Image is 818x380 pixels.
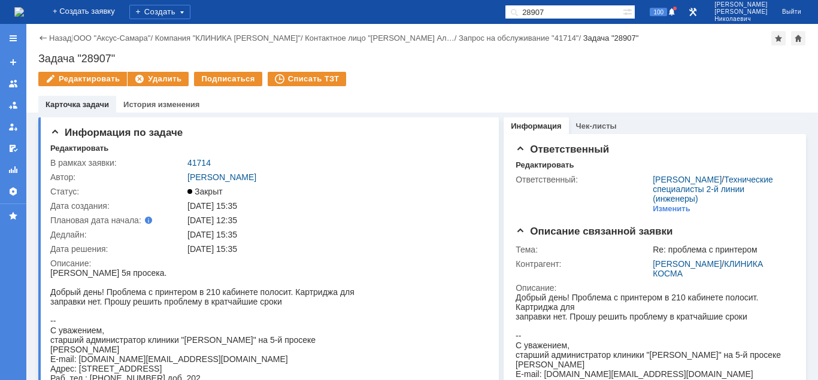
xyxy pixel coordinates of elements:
[4,117,23,136] a: Мои заявки
[187,244,483,254] div: [DATE] 15:35
[714,16,768,23] span: Николаевич
[50,158,185,168] div: В рамках заявки:
[4,182,23,201] a: Настройки
[74,34,151,42] a: ООО "Аксус-Самара"
[305,34,459,42] div: /
[623,5,635,17] span: Расширенный поиск
[155,34,301,42] a: Компания "КЛИНИКА [PERSON_NAME]"
[516,175,650,184] div: Ответственный:
[653,259,763,278] a: КЛИНИКА КОСМА
[686,5,700,19] a: Перейти в интерфейс администратора
[511,121,561,130] a: Информация
[155,34,305,42] div: /
[50,187,185,196] div: Статус:
[771,31,786,45] div: Добавить в избранное
[187,158,211,168] a: 41714
[49,34,71,42] a: Назад
[650,8,667,16] span: 100
[516,259,650,269] div: Контрагент:
[516,245,650,254] div: Тема:
[714,8,768,16] span: [PERSON_NAME]
[50,144,108,153] div: Редактировать
[71,33,73,42] div: |
[653,175,789,203] div: /
[187,172,256,182] a: [PERSON_NAME]
[38,53,806,65] div: Задача "28907"
[459,34,579,42] a: Запрос на обслуживание "41714"
[791,31,805,45] div: Сделать домашней страницей
[516,144,609,155] span: Ответственный
[576,121,617,130] a: Чек-листы
[4,74,23,93] a: Заявки на командах
[714,1,768,8] span: [PERSON_NAME]
[74,34,155,42] div: /
[653,259,789,278] div: /
[653,204,690,214] div: Изменить
[50,172,185,182] div: Автор:
[50,215,171,225] div: Плановая дата начала:
[129,5,190,19] div: Создать
[50,201,185,211] div: Дата создания:
[653,175,722,184] a: [PERSON_NAME]
[653,175,773,203] a: Технические специалисты 2-й линии (инженеры)
[50,244,185,254] div: Дата решения:
[4,53,23,72] a: Создать заявку
[187,230,483,239] div: [DATE] 15:35
[50,230,185,239] div: Дедлайн:
[46,100,109,109] a: Карточка задачи
[14,7,24,17] a: Перейти на домашнюю страницу
[187,187,223,196] span: Закрыт
[516,226,672,237] span: Описание связанной заявки
[583,34,639,42] div: Задача "28907"
[305,34,454,42] a: Контактное лицо "[PERSON_NAME] Ал…
[187,215,483,225] div: [DATE] 12:35
[123,100,199,109] a: История изменения
[4,139,23,158] a: Мои согласования
[14,7,24,17] img: logo
[50,127,183,138] span: Информация по задаче
[653,259,722,269] a: [PERSON_NAME]
[187,201,483,211] div: [DATE] 15:35
[4,96,23,115] a: Заявки в моей ответственности
[4,160,23,180] a: Отчеты
[50,259,485,268] div: Описание:
[459,34,583,42] div: /
[516,283,791,293] div: Описание:
[653,245,789,254] div: Re: проблема с принтером
[516,160,574,170] div: Редактировать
